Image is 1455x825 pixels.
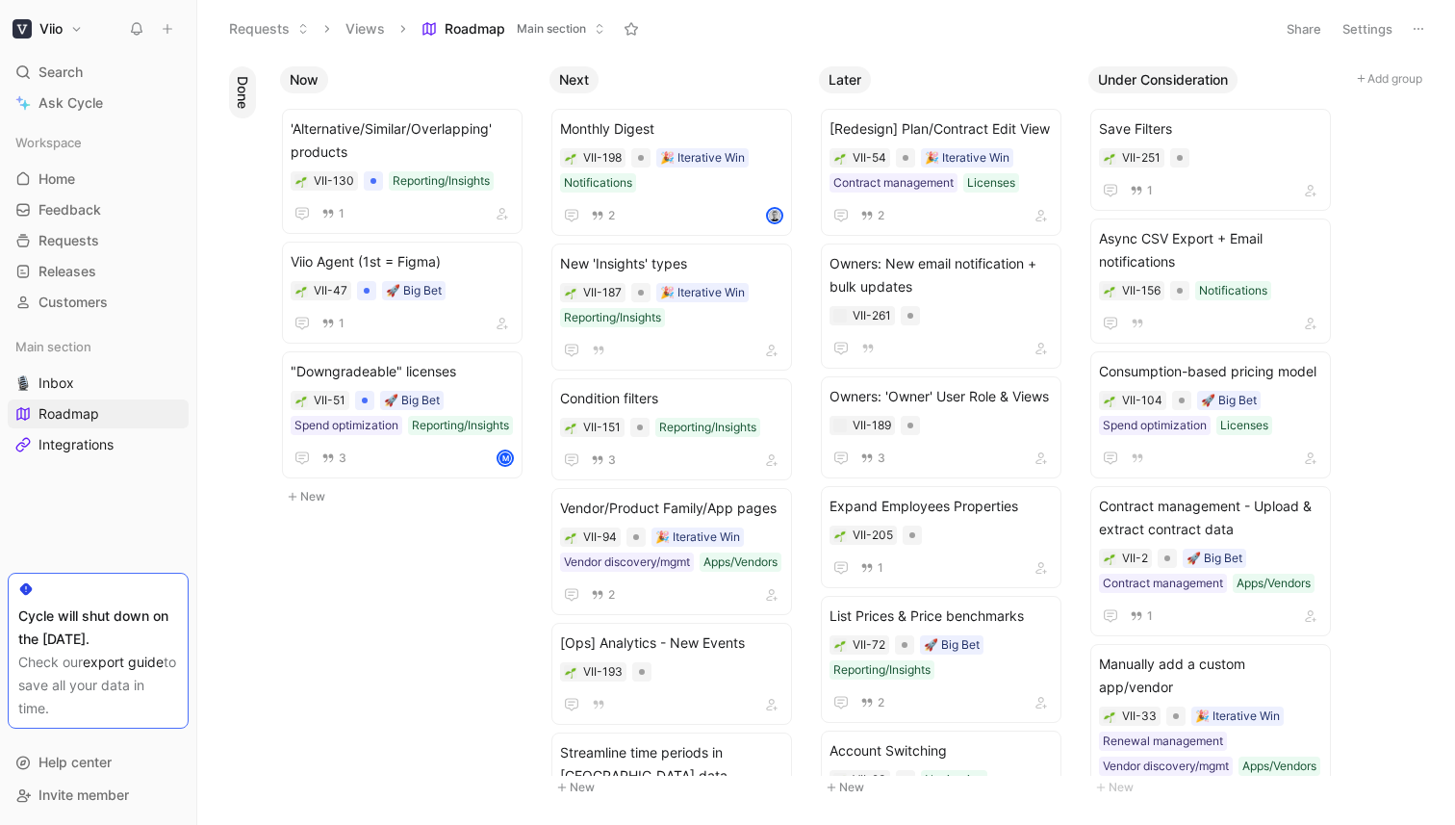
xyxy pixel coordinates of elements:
[551,244,792,371] a: New 'Insights' types🎉 Iterative WinReporting/Insights
[8,288,189,317] a: Customers
[1099,653,1322,699] span: Manually add a custom app/vendor
[659,418,756,437] div: Reporting/Insights
[280,485,534,508] button: New
[1104,711,1115,723] img: 🌱
[1099,117,1322,141] span: Save Filters
[821,109,1061,236] a: [Redesign] Plan/Contract Edit View🎉 Iterative WinContract managementLicenses2
[564,286,577,299] button: 🌱
[517,19,586,39] span: Main section
[608,454,616,466] span: 3
[282,242,523,344] a: Viio Agent (1st = Figma)🚀 Big Bet1
[583,148,622,168] div: VII-198
[38,200,101,219] span: Feedback
[8,226,189,255] a: Requests
[830,495,1053,518] span: Expand Employees Properties
[551,109,792,236] a: Monthly Digest🎉 Iterative WinNotifications2avatar
[560,252,783,275] span: New 'Insights' types
[282,109,523,234] a: 'Alternative/Similar/Overlapping' productsReporting/Insights1
[833,173,954,193] div: Contract management
[294,284,308,297] div: 🌱
[290,70,319,90] span: Now
[295,396,307,407] img: 🌱
[384,391,440,410] div: 🚀 Big Bet
[295,286,307,297] img: 🌱
[295,176,307,188] img: 🌱
[1199,281,1267,300] div: Notifications
[233,76,252,109] span: Done
[8,332,189,361] div: Main section
[559,70,589,90] span: Next
[834,153,846,165] img: 🌱
[1103,394,1116,407] button: 🌱
[660,283,745,302] div: 🎉 Iterative Win
[819,66,871,93] button: Later
[1195,707,1280,726] div: 🎉 Iterative Win
[294,394,308,407] button: 🌱
[1103,151,1116,165] button: 🌱
[703,553,778,572] div: Apps/Vendors
[549,66,599,93] button: Next
[38,754,112,770] span: Help center
[12,372,35,395] button: 🎙️
[830,605,1053,628] span: List Prices & Price benchmarks
[924,635,980,655] div: 🚀 Big Bet
[833,773,847,786] button: 🌱
[1122,391,1162,410] div: VII-104
[1099,360,1322,383] span: Consumption-based pricing model
[1237,574,1311,593] div: Apps/Vendors
[8,748,189,777] div: Help center
[38,231,99,250] span: Requests
[1090,109,1331,211] a: Save Filters1
[608,210,615,221] span: 2
[15,133,82,152] span: Workspace
[318,448,350,469] button: 3
[587,450,620,471] button: 3
[8,15,88,42] button: ViioViio
[564,665,577,679] button: 🌱
[1099,227,1322,273] span: Async CSV Export + Email notifications
[878,452,885,464] span: 3
[1242,757,1316,776] div: Apps/Vendors
[294,174,308,188] button: 🌱
[587,205,619,226] button: 2
[560,632,783,655] span: [Ops] Analytics - New Events
[1201,391,1257,410] div: 🚀 Big Bet
[1334,15,1401,42] button: Settings
[1099,495,1322,541] span: Contract management - Upload & extract contract data
[314,281,347,300] div: VII-47
[282,351,523,478] a: "Downgradeable" licenses🚀 Big BetSpend optimizationReporting/Insights3M
[280,66,328,93] button: Now
[498,451,512,465] div: M
[1126,606,1157,627] button: 1
[1122,281,1161,300] div: VII-156
[819,776,1073,799] button: New
[1088,66,1238,93] button: Under Consideration
[15,375,31,391] img: 🎙️
[542,58,811,809] div: NextNew
[314,391,345,410] div: VII-51
[925,770,983,789] div: Navigation
[220,14,318,43] button: Requests
[660,148,745,168] div: 🎉 Iterative Win
[1187,549,1242,568] div: 🚀 Big Bet
[1104,396,1115,407] img: 🌱
[583,418,621,437] div: VII-151
[564,173,632,193] div: Notifications
[8,781,189,810] div: Invite member
[1103,757,1229,776] div: Vendor discovery/mgmt
[878,210,884,221] span: 2
[8,257,189,286] a: Releases
[564,530,577,544] button: 🌱
[1278,15,1330,42] button: Share
[1103,709,1116,723] button: 🌱
[8,332,189,459] div: Main section🎙️InboxRoadmapIntegrations
[967,173,1015,193] div: Licenses
[878,697,884,709] span: 2
[412,416,509,435] div: Reporting/Insights
[1103,732,1223,751] div: Renewal management
[1090,351,1331,478] a: Consumption-based pricing model🚀 Big BetSpend optimizationLicenses
[551,488,792,615] a: Vendor/Product Family/App pages🎉 Iterative WinVendor discovery/mgmtApps/Vendors2
[583,283,622,302] div: VII-187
